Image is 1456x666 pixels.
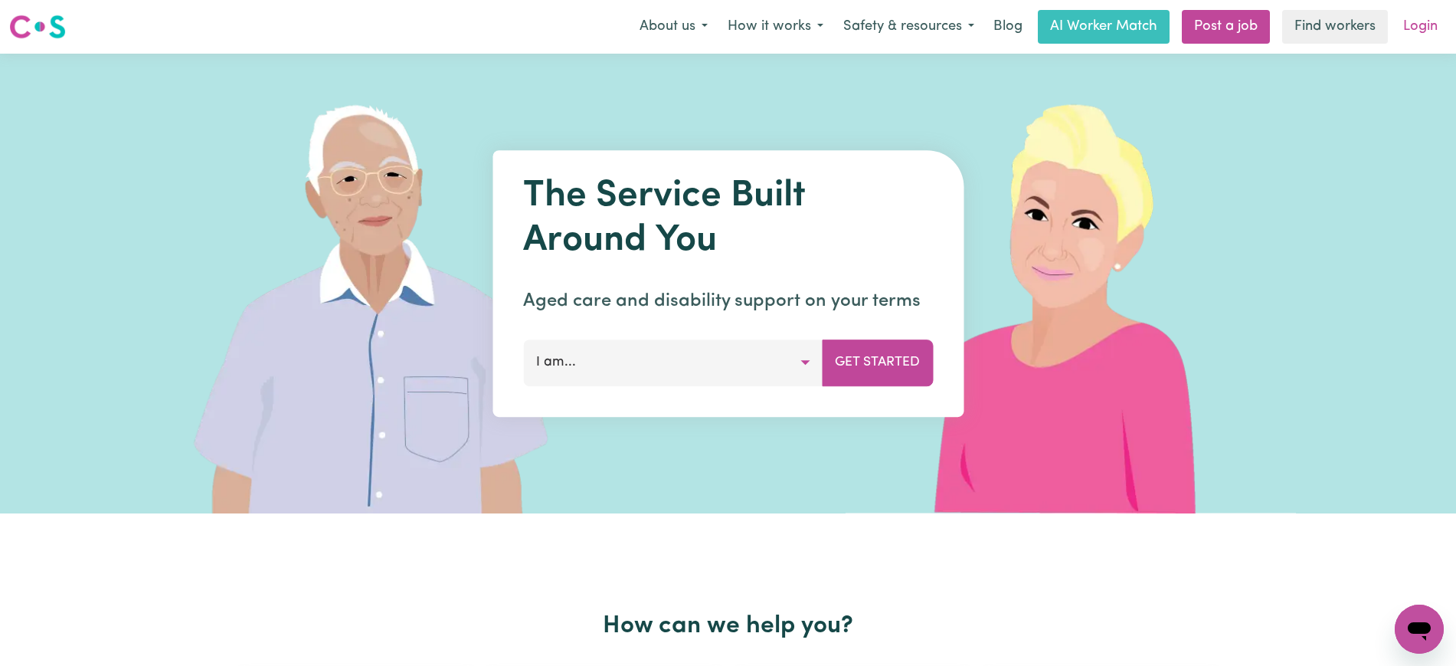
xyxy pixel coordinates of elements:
button: I am... [523,340,823,385]
a: Login [1394,10,1447,44]
iframe: Button to launch messaging window [1395,605,1444,654]
h2: How can we help you? [232,612,1225,641]
a: Blog [984,10,1032,44]
a: Post a job [1182,10,1270,44]
a: AI Worker Match [1038,10,1170,44]
button: Get Started [822,340,933,385]
h1: The Service Built Around You [523,175,933,263]
p: Aged care and disability support on your terms [523,287,933,315]
img: Careseekers logo [9,13,66,41]
button: How it works [718,11,833,43]
a: Find workers [1282,10,1388,44]
a: Careseekers logo [9,9,66,44]
button: Safety & resources [833,11,984,43]
button: About us [630,11,718,43]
